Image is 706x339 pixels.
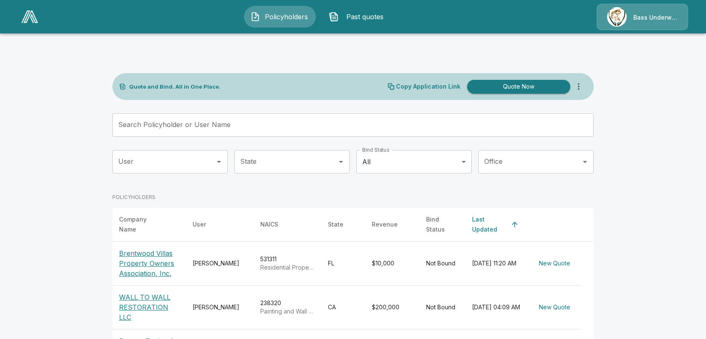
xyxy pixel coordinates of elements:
[472,214,507,234] div: Last Updated
[244,6,316,28] button: Policyholders IconPolicyholders
[464,80,570,94] a: Quote Now
[260,307,315,316] p: Painting and Wall Covering Contractors
[342,12,388,22] span: Past quotes
[260,219,278,229] div: NAICS
[335,156,347,168] button: Open
[536,256,574,271] button: New Quote
[536,300,574,315] button: New Quote
[607,7,627,27] img: Agency Icon
[193,219,206,229] div: User
[129,84,221,89] p: Quote and Bind. All in One Place.
[633,13,678,22] p: Bass Underwriters
[579,156,591,168] button: Open
[21,10,38,23] img: AA Logo
[260,255,315,272] div: 531311
[328,219,343,229] div: State
[419,208,465,242] th: Bind Status
[396,84,460,89] p: Copy Application Link
[321,285,365,329] td: CA
[119,292,179,322] p: WALL TO WALL RESTORATION LLC
[323,6,394,28] button: Past quotes IconPast quotes
[119,214,164,234] div: Company Name
[467,80,570,94] button: Quote Now
[372,219,398,229] div: Revenue
[570,78,587,95] button: more
[264,12,310,22] span: Policyholders
[112,194,155,201] p: POLICYHOLDERS
[465,242,529,285] td: [DATE] 11:20 AM
[193,303,247,311] div: [PERSON_NAME]
[365,242,419,285] td: $10,000
[193,259,247,268] div: [PERSON_NAME]
[419,242,465,285] td: Not Bound
[365,285,419,329] td: $200,000
[250,12,260,22] img: Policyholders Icon
[119,248,179,278] p: Brentwood Villas Property Owners Association, Inc.
[465,285,529,329] td: [DATE] 04:09 AM
[362,146,389,153] label: Bind Status
[419,285,465,329] td: Not Bound
[329,12,339,22] img: Past quotes Icon
[597,4,688,30] a: Agency IconBass Underwriters
[321,242,365,285] td: FL
[260,299,315,316] div: 238320
[260,263,315,272] p: Residential Property Managers
[213,156,225,168] button: Open
[356,150,472,173] div: All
